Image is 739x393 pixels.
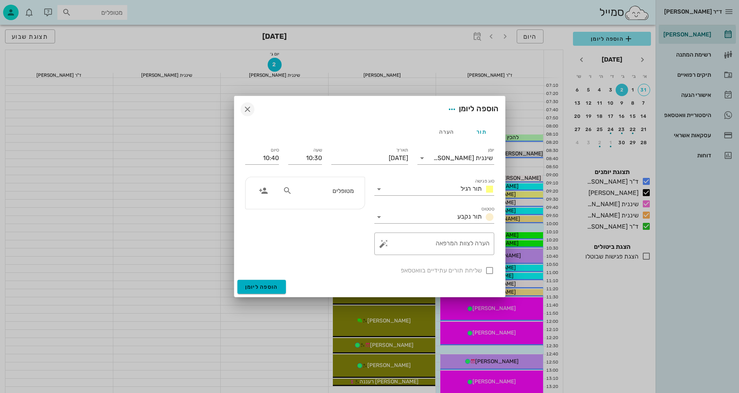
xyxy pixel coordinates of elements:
div: שיננית [PERSON_NAME] [433,155,493,162]
label: סטטוס [481,206,494,212]
div: הערה [429,122,464,141]
div: תור [464,122,499,141]
div: יומןשיננית [PERSON_NAME] [417,152,494,164]
span: הוספה ליומן [245,284,278,290]
div: הוספה ליומן [445,102,499,116]
button: הוספה ליומן [237,280,286,294]
span: תור רגיל [460,185,482,192]
label: תאריך [396,147,408,153]
div: סטטוסתור נקבע [374,211,494,223]
label: שעה [313,147,322,153]
label: סיום [271,147,279,153]
div: סוג פגישהתור רגיל [374,183,494,195]
label: סוג פגישה [475,178,494,184]
label: יומן [488,147,494,153]
span: תור נקבע [457,213,482,220]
